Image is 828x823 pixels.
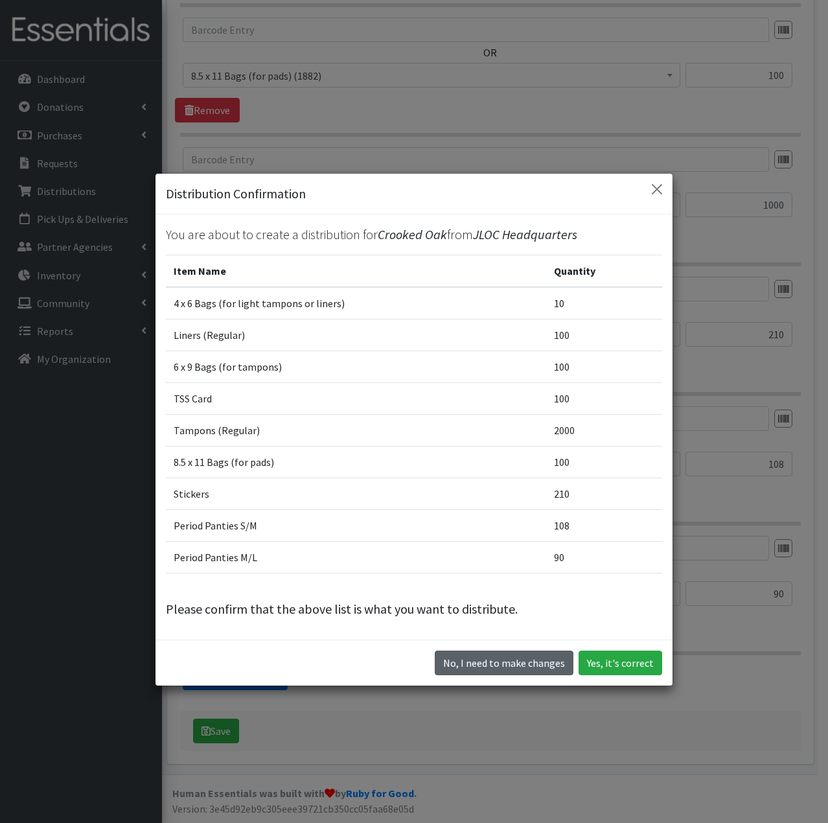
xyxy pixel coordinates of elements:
[166,446,546,478] td: 8.5 x 11 Bags (for pads)
[546,478,662,510] td: 210
[166,319,546,351] td: Liners (Regular)
[378,226,447,242] span: Crooked Oak
[166,510,546,542] td: Period Panties S/M
[546,415,662,446] td: 2000
[166,351,546,383] td: 6 x 9 Bags (for tampons)
[166,478,546,510] td: Stickers
[647,179,667,200] button: Close
[166,225,662,244] p: You are about to create a distribution for from
[546,319,662,351] td: 100
[166,415,546,446] td: Tampons (Regular)
[546,383,662,415] td: 100
[166,184,306,203] h5: Distribution Confirmation
[435,651,573,675] button: No I need to make changes
[546,510,662,542] td: 108
[546,287,662,319] td: 10
[546,255,662,288] th: Quantity
[166,287,546,319] td: 4 x 6 Bags (for light tampons or liners)
[166,383,546,415] td: TSS Card
[546,542,662,574] td: 90
[546,446,662,478] td: 100
[166,599,662,619] p: Please confirm that the above list is what you want to distribute.
[166,255,546,288] th: Item Name
[473,226,577,242] span: JLOC Headquarters
[166,542,546,574] td: Period Panties M/L
[546,351,662,383] td: 100
[579,651,662,675] button: Yes, it's correct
